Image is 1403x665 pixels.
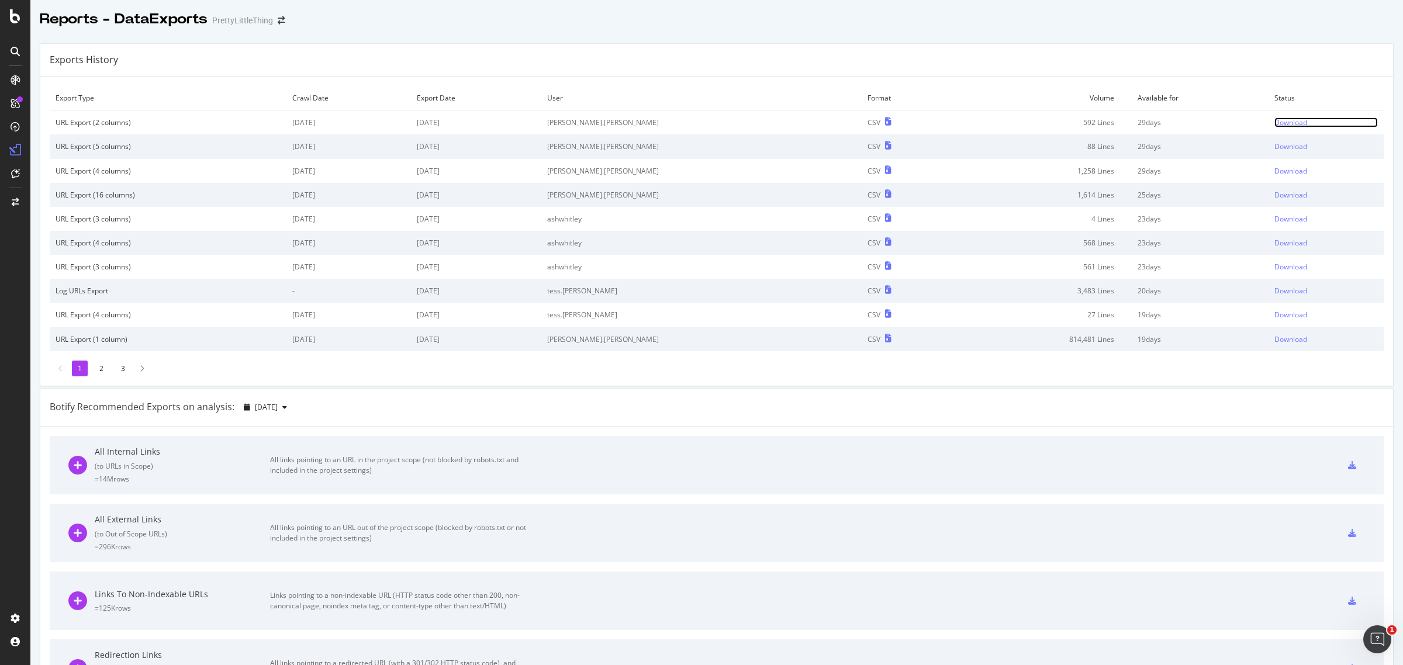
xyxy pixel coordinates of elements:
td: [DATE] [411,231,541,255]
td: [DATE] [411,183,541,207]
div: Log URLs Export [56,286,281,296]
div: All Internal Links [95,446,270,458]
div: CSV [868,190,880,200]
div: All links pointing to an URL in the project scope (not blocked by robots.txt and included in the ... [270,455,533,476]
td: [DATE] [286,134,411,158]
div: Download [1274,238,1307,248]
div: arrow-right-arrow-left [278,16,285,25]
td: Volume [954,86,1132,110]
div: CSV [868,310,880,320]
td: [DATE] [411,255,541,279]
td: 23 days [1132,231,1269,255]
td: Crawl Date [286,86,411,110]
div: csv-export [1348,529,1356,537]
div: ( to URLs in Scope ) [95,461,270,471]
a: Download [1274,214,1378,224]
td: [DATE] [286,183,411,207]
button: [DATE] [239,398,292,417]
div: CSV [868,238,880,248]
div: All External Links [95,514,270,525]
td: [DATE] [411,327,541,351]
td: 592 Lines [954,110,1132,135]
div: URL Export (1 column) [56,334,281,344]
td: [DATE] [286,255,411,279]
td: [PERSON_NAME].[PERSON_NAME] [541,110,862,135]
td: [DATE] [286,231,411,255]
td: 23 days [1132,255,1269,279]
div: CSV [868,286,880,296]
a: Download [1274,141,1378,151]
div: Download [1274,262,1307,272]
div: URL Export (3 columns) [56,214,281,224]
td: 4 Lines [954,207,1132,231]
a: Download [1274,190,1378,200]
td: tess.[PERSON_NAME] [541,303,862,327]
td: ashwhitley [541,255,862,279]
td: [DATE] [286,207,411,231]
div: Download [1274,214,1307,224]
div: = 14M rows [95,474,270,484]
div: CSV [868,214,880,224]
div: URL Export (5 columns) [56,141,281,151]
div: PrettyLittleThing [212,15,273,26]
a: Download [1274,286,1378,296]
td: [DATE] [286,159,411,183]
td: User [541,86,862,110]
div: Exports History [50,53,118,67]
div: ( to Out of Scope URLs ) [95,529,270,539]
div: = 125K rows [95,603,270,613]
td: [DATE] [411,110,541,135]
td: [PERSON_NAME].[PERSON_NAME] [541,134,862,158]
a: Download [1274,166,1378,176]
td: - [286,279,411,303]
td: [DATE] [411,159,541,183]
div: = 296K rows [95,542,270,552]
td: 561 Lines [954,255,1132,279]
div: CSV [868,117,880,127]
td: 568 Lines [954,231,1132,255]
td: 27 Lines [954,303,1132,327]
li: 1 [72,361,88,376]
div: Download [1274,334,1307,344]
td: ashwhitley [541,231,862,255]
td: 29 days [1132,110,1269,135]
td: 29 days [1132,159,1269,183]
div: Download [1274,310,1307,320]
td: 29 days [1132,134,1269,158]
div: URL Export (4 columns) [56,310,281,320]
td: [DATE] [411,303,541,327]
div: Download [1274,286,1307,296]
div: Download [1274,166,1307,176]
div: URL Export (16 columns) [56,190,281,200]
td: 3,483 Lines [954,279,1132,303]
td: 814,481 Lines [954,327,1132,351]
a: Download [1274,334,1378,344]
li: 2 [94,361,109,376]
div: CSV [868,166,880,176]
td: tess.[PERSON_NAME] [541,279,862,303]
div: Download [1274,141,1307,151]
td: [DATE] [286,110,411,135]
div: All links pointing to an URL out of the project scope (blocked by robots.txt or not included in t... [270,522,533,543]
a: Download [1274,310,1378,320]
td: 1,614 Lines [954,183,1132,207]
div: URL Export (2 columns) [56,117,281,127]
td: 25 days [1132,183,1269,207]
div: CSV [868,334,880,344]
td: Export Date [411,86,541,110]
li: 3 [115,361,131,376]
a: Download [1274,117,1378,127]
td: Format [862,86,954,110]
div: csv-export [1348,597,1356,605]
div: csv-export [1348,461,1356,469]
div: URL Export (4 columns) [56,166,281,176]
td: Export Type [50,86,286,110]
div: Reports - DataExports [40,9,208,29]
div: URL Export (3 columns) [56,262,281,272]
td: Status [1269,86,1384,110]
div: Redirection Links [95,649,270,661]
div: CSV [868,141,880,151]
td: 88 Lines [954,134,1132,158]
td: 19 days [1132,303,1269,327]
td: [PERSON_NAME].[PERSON_NAME] [541,327,862,351]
